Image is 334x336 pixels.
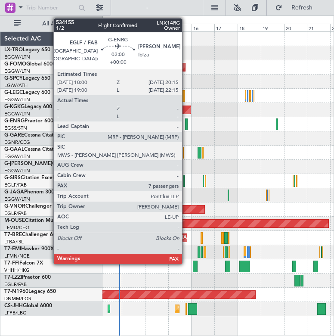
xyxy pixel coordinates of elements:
[4,118,25,124] span: G-ENRG
[4,47,23,53] span: LX-TRO
[307,24,330,31] div: 21
[99,24,122,31] div: 12
[4,224,29,231] a: LFMD/CEQ
[122,24,145,31] div: 13
[284,24,307,31] div: 20
[22,21,91,27] span: All Aircraft
[4,204,25,209] span: G-VNOR
[4,175,21,180] span: G-SIRS
[261,24,284,31] div: 19
[26,1,76,14] input: Trip Number
[4,161,100,166] a: G-[PERSON_NAME]Cessna Citation XLS
[4,218,25,223] span: M-OUSE
[238,24,261,31] div: 18
[4,303,23,308] span: CS-JHH
[4,289,28,294] span: T7-N1960
[4,76,23,81] span: G-SPCY
[4,68,30,75] a: EGGW/LTN
[4,76,50,81] a: G-SPCYLegacy 650
[4,239,24,245] a: LTBA/ISL
[4,190,24,195] span: G-JAGA
[9,17,93,31] button: All Aircraft
[4,82,28,89] a: LGAV/ATH
[4,218,67,223] a: M-OUSECitation Mustang
[4,118,53,124] a: G-ENRGPraetor 600
[86,231,189,244] div: Planned Maint Warsaw ([GEOGRAPHIC_DATA])
[214,24,238,31] div: 17
[4,153,30,160] a: EGGW/LTN
[4,133,24,138] span: G-GARE
[4,104,25,109] span: G-KGKG
[104,17,119,25] div: [DATE]
[4,54,30,60] a: EGGW/LTN
[4,104,52,109] a: G-KGKGLegacy 600
[4,246,57,252] a: T7-EMIHawker 900XP
[4,296,31,302] a: DNMM/LOS
[4,147,24,152] span: G-GAAL
[4,168,30,174] a: EGGW/LTN
[4,267,30,274] a: VHHH/HKG
[4,253,30,259] a: LFMN/NCE
[4,111,30,117] a: EGGW/LTN
[4,289,56,294] a: T7-N1960Legacy 650
[4,190,54,195] a: G-JAGAPhenom 300
[4,204,62,209] a: G-VNORChallenger 650
[132,174,267,187] div: Planned Maint [GEOGRAPHIC_DATA] ([GEOGRAPHIC_DATA])
[4,62,56,67] a: G-FOMOGlobal 6000
[4,62,26,67] span: G-FOMO
[4,182,27,188] a: EGLF/FAB
[4,90,50,95] a: G-LEGCLegacy 600
[4,139,30,146] a: EGNR/CEG
[4,310,27,316] a: LFPB/LBG
[4,125,27,131] a: EGSS/STN
[192,24,215,31] div: 16
[4,210,27,217] a: EGLF/FAB
[4,261,19,266] span: T7-FFI
[4,261,43,266] a: T7-FFIFalcon 7X
[4,147,75,152] a: G-GAALCessna Citation XLS+
[284,5,320,11] span: Refresh
[4,47,50,53] a: LX-TROLegacy 650
[4,275,22,280] span: T7-LZZI
[4,275,51,280] a: T7-LZZIPraetor 600
[4,196,30,202] a: EGGW/LTN
[271,1,323,15] button: Refresh
[4,96,30,103] a: EGGW/LTN
[145,24,168,31] div: 14
[4,232,22,237] span: T7-BRE
[4,161,52,166] span: G-[PERSON_NAME]
[4,246,21,252] span: T7-EMI
[177,302,313,315] div: Planned Maint [GEOGRAPHIC_DATA] ([GEOGRAPHIC_DATA])
[147,89,167,102] div: No Crew
[4,90,23,95] span: G-LEGC
[168,24,192,31] div: 15
[4,133,75,138] a: G-GARECessna Citation XLS+
[4,281,27,288] a: EGLF/FAB
[4,232,59,237] a: T7-BREChallenger 604
[4,303,52,308] a: CS-JHHGlobal 6000
[4,175,54,180] a: G-SIRSCitation Excel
